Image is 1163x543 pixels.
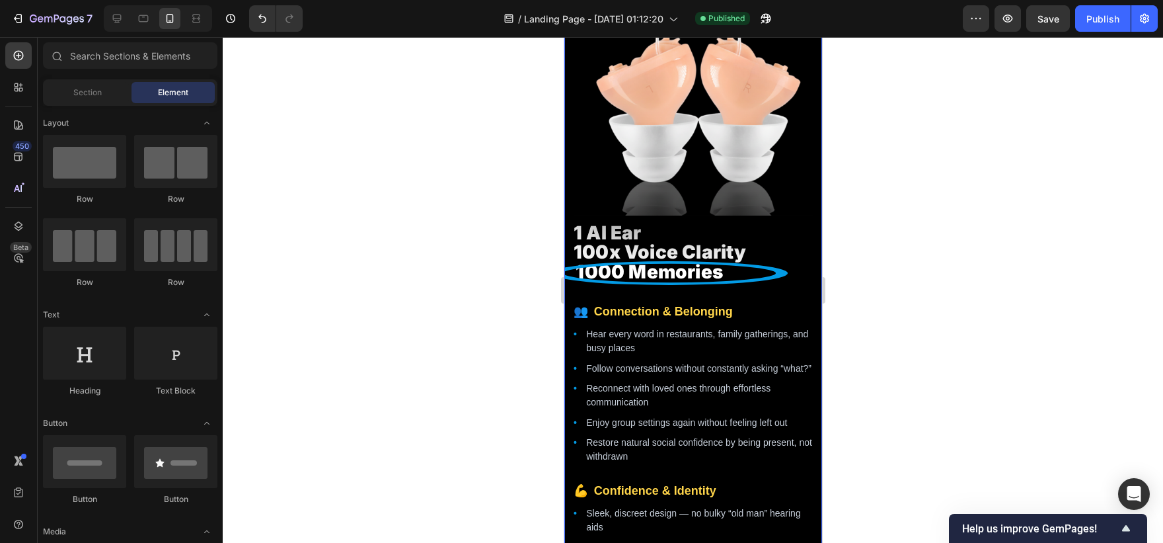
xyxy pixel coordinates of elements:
[22,470,248,497] li: Sleek, discreet design — no bulky “old man” hearing aids
[962,522,1118,535] span: Help us improve GemPages!
[22,503,248,530] li: Modern look that feels more like tech than medical gear
[196,521,217,542] span: Toggle open
[196,304,217,325] span: Toggle open
[43,385,126,397] div: Heading
[9,206,248,225] span: 100x Voice Clarity
[22,399,248,426] li: Restore natural social confidence by being present, not withdrawn
[196,112,217,134] span: Toggle open
[5,5,98,32] button: 7
[134,193,217,205] div: Row
[43,117,69,129] span: Layout
[708,13,745,24] span: Published
[73,87,102,99] span: Section
[87,11,93,26] p: 7
[22,325,248,339] li: Follow conversations without constantly asking “what?”
[30,445,152,463] span: Confidence & Identity
[524,12,663,26] span: Landing Page - [DATE] 01:12:20
[43,417,67,429] span: Button
[43,193,126,205] div: Row
[22,379,248,393] li: Enjoy group settings again without feeling left out
[10,242,32,253] div: Beta
[43,309,59,321] span: Text
[196,413,217,434] span: Toggle open
[9,445,248,463] div: 💪
[43,526,66,538] span: Media
[518,12,521,26] span: /
[43,42,217,69] input: Search Sections & Elements
[1026,5,1070,32] button: Save
[134,276,217,288] div: Row
[1118,478,1150,510] div: Open Intercom Messenger
[1086,12,1119,26] div: Publish
[9,226,248,245] span: 1000 Memories
[134,385,217,397] div: Text Block
[30,266,169,284] span: Connection & Belonging
[158,87,188,99] span: Element
[564,37,822,543] iframe: Design area
[134,493,217,505] div: Button
[1037,13,1059,24] span: Save
[9,187,248,206] span: 1 AI Ear
[43,276,126,288] div: Row
[1075,5,1131,32] button: Publish
[9,266,248,284] div: 👥
[249,5,303,32] div: Undo/Redo
[13,141,32,151] div: 450
[22,290,248,317] li: Hear every word in restaurants, family gatherings, and busy places
[43,493,126,505] div: Button
[962,521,1134,536] button: Show survey - Help us improve GemPages!
[22,345,248,372] li: Reconnect with loved ones through effortless communication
